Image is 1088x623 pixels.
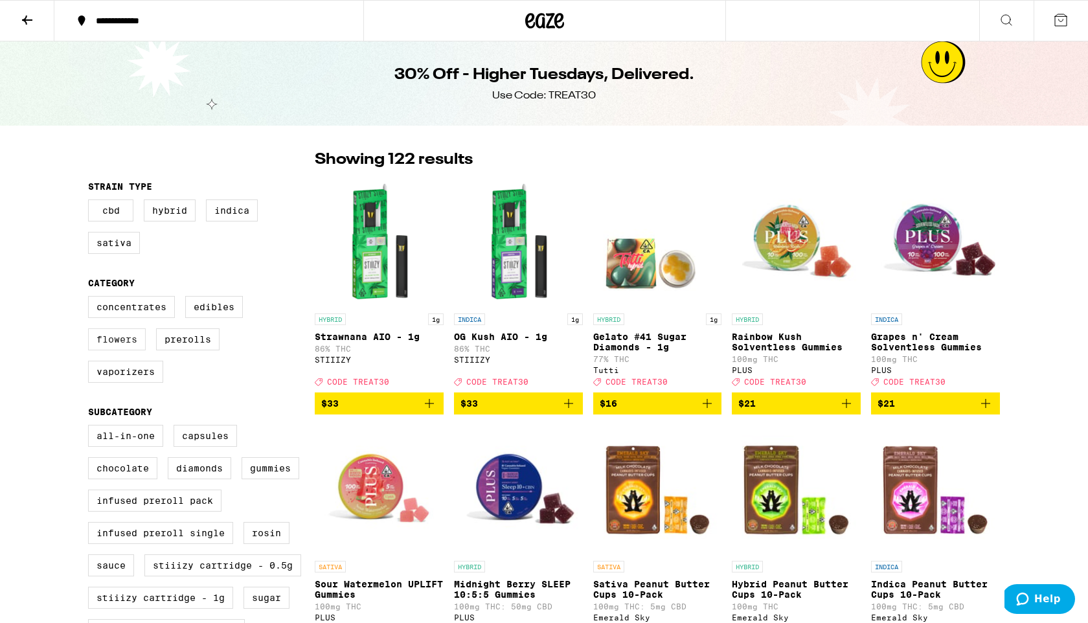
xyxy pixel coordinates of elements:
[732,313,763,325] p: HYBRID
[321,398,339,409] span: $33
[732,355,861,363] p: 100mg THC
[315,177,444,307] img: STIIIZY - Strawnana AIO - 1g
[871,355,1000,363] p: 100mg THC
[706,313,721,325] p: 1g
[88,199,133,221] label: CBD
[454,392,583,414] button: Add to bag
[168,457,231,479] label: Diamonds
[454,561,485,572] p: HYBRID
[88,361,163,383] label: Vaporizers
[732,177,861,392] a: Open page for Rainbow Kush Solventless Gummies from PLUS
[871,579,1000,600] p: Indica Peanut Butter Cups 10-Pack
[242,457,299,479] label: Gummies
[185,296,243,318] label: Edibles
[593,313,624,325] p: HYBRID
[883,378,946,386] span: CODE TREAT30
[144,554,301,576] label: STIIIZY Cartridge - 0.5g
[871,561,902,572] p: INDICA
[1004,584,1075,617] iframe: Opens a widget where you can find more information
[315,313,346,325] p: HYBRID
[315,332,444,342] p: Strawnana AIO - 1g
[88,457,157,479] label: Chocolate
[88,296,175,318] label: Concentrates
[244,587,289,609] label: Sugar
[144,199,196,221] label: Hybrid
[315,177,444,392] a: Open page for Strawnana AIO - 1g from STIIIZY
[454,425,583,554] img: PLUS - Midnight Berry SLEEP 10:5:5 Gummies
[315,579,444,600] p: Sour Watermelon UPLIFT Gummies
[88,328,146,350] label: Flowers
[454,602,583,611] p: 100mg THC: 50mg CBD
[593,561,624,572] p: SATIVA
[315,613,444,622] div: PLUS
[878,398,895,409] span: $21
[88,554,134,576] label: Sauce
[732,332,861,352] p: Rainbow Kush Solventless Gummies
[732,561,763,572] p: HYBRID
[244,522,289,544] label: Rosin
[454,345,583,353] p: 86% THC
[394,64,694,86] h1: 30% Off - Higher Tuesdays, Delivered.
[315,425,444,554] img: PLUS - Sour Watermelon UPLIFT Gummies
[428,313,444,325] p: 1g
[732,177,861,307] img: PLUS - Rainbow Kush Solventless Gummies
[593,177,722,392] a: Open page for Gelato #41 Sugar Diamonds - 1g from Tutti
[738,398,756,409] span: $21
[593,602,722,611] p: 100mg THC: 5mg CBD
[454,177,583,307] img: STIIIZY - OG Kush AIO - 1g
[871,313,902,325] p: INDICA
[88,181,152,192] legend: Strain Type
[593,366,722,374] div: Tutti
[315,149,473,171] p: Showing 122 results
[88,490,221,512] label: Infused Preroll Pack
[454,579,583,600] p: Midnight Berry SLEEP 10:5:5 Gummies
[88,232,140,254] label: Sativa
[88,425,163,447] label: All-In-One
[454,332,583,342] p: OG Kush AIO - 1g
[466,378,528,386] span: CODE TREAT30
[454,313,485,325] p: INDICA
[593,332,722,352] p: Gelato #41 Sugar Diamonds - 1g
[871,332,1000,352] p: Grapes n' Cream Solventless Gummies
[88,587,233,609] label: STIIIZY Cartridge - 1g
[871,392,1000,414] button: Add to bag
[492,89,596,103] div: Use Code: TREAT30
[315,392,444,414] button: Add to bag
[871,177,1000,392] a: Open page for Grapes n' Cream Solventless Gummies from PLUS
[871,425,1000,554] img: Emerald Sky - Indica Peanut Butter Cups 10-Pack
[460,398,478,409] span: $33
[744,378,806,386] span: CODE TREAT30
[88,278,135,288] legend: Category
[600,398,617,409] span: $16
[206,199,258,221] label: Indica
[871,613,1000,622] div: Emerald Sky
[315,356,444,364] div: STIIIZY
[593,177,722,307] img: Tutti - Gelato #41 Sugar Diamonds - 1g
[732,366,861,374] div: PLUS
[315,602,444,611] p: 100mg THC
[454,356,583,364] div: STIIIZY
[567,313,583,325] p: 1g
[732,392,861,414] button: Add to bag
[593,613,722,622] div: Emerald Sky
[88,407,152,417] legend: Subcategory
[871,177,1000,307] img: PLUS - Grapes n' Cream Solventless Gummies
[732,613,861,622] div: Emerald Sky
[156,328,220,350] label: Prerolls
[174,425,237,447] label: Capsules
[593,355,722,363] p: 77% THC
[593,425,722,554] img: Emerald Sky - Sativa Peanut Butter Cups 10-Pack
[871,602,1000,611] p: 100mg THC: 5mg CBD
[606,378,668,386] span: CODE TREAT30
[315,345,444,353] p: 86% THC
[732,579,861,600] p: Hybrid Peanut Butter Cups 10-Pack
[454,177,583,392] a: Open page for OG Kush AIO - 1g from STIIIZY
[593,579,722,600] p: Sativa Peanut Butter Cups 10-Pack
[593,392,722,414] button: Add to bag
[315,561,346,572] p: SATIVA
[327,378,389,386] span: CODE TREAT30
[732,602,861,611] p: 100mg THC
[454,613,583,622] div: PLUS
[871,366,1000,374] div: PLUS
